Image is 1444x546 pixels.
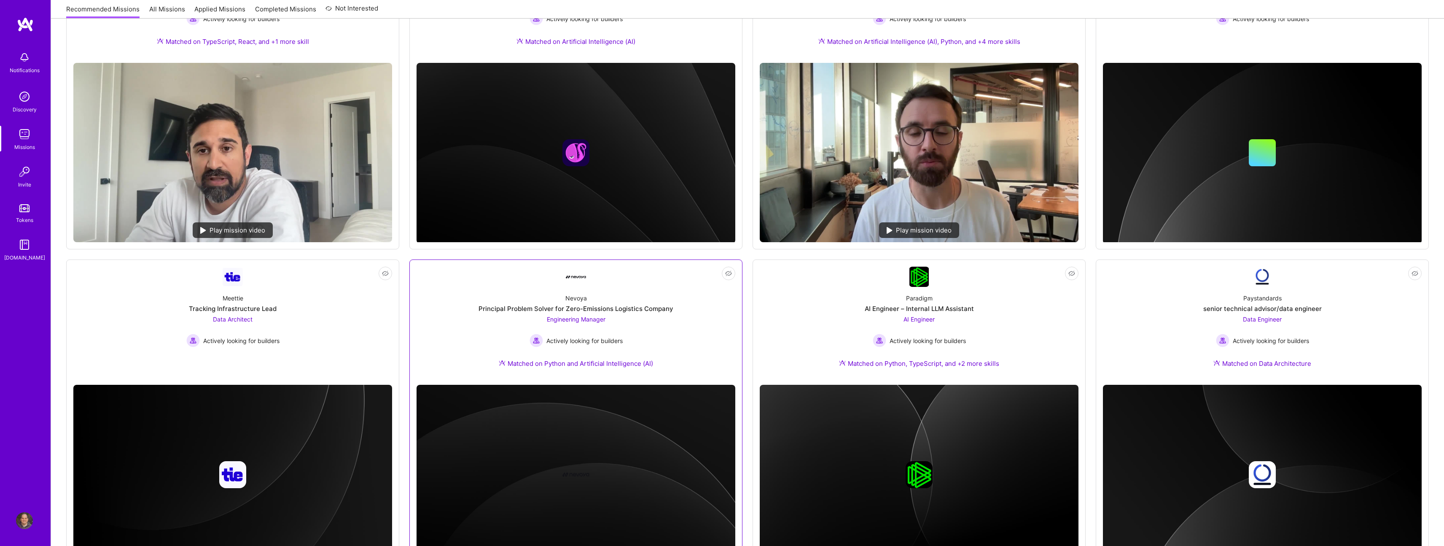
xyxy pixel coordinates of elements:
[725,270,732,277] i: icon EyeClosed
[1233,14,1309,23] span: Actively looking for builders
[223,268,243,286] img: Company Logo
[417,63,735,243] img: cover
[1103,63,1422,244] img: cover
[906,294,933,303] div: Paradigm
[16,126,33,143] img: teamwork
[906,461,933,488] img: Company logo
[873,12,886,25] img: Actively looking for builders
[1216,334,1229,347] img: Actively looking for builders
[10,66,40,75] div: Notifications
[818,38,825,44] img: Ateam Purple Icon
[547,316,605,323] span: Engineering Manager
[200,227,206,234] img: play
[890,336,966,345] span: Actively looking for builders
[189,304,277,313] div: Tracking Infrastructure Lead
[1252,267,1272,287] img: Company Logo
[904,316,935,323] span: AI Engineer
[203,336,280,345] span: Actively looking for builders
[818,37,1020,46] div: Matched on Artificial Intelligence (AI), Python, and +4 more skills
[16,512,33,529] img: User Avatar
[546,14,623,23] span: Actively looking for builders
[19,204,30,212] img: tokens
[1243,294,1282,303] div: Paystandards
[157,37,309,46] div: Matched on TypeScript, React, and +1 more skill
[565,294,587,303] div: Nevoya
[417,267,735,378] a: Company LogoNevoyaPrincipal Problem Solver for Zero-Emissions Logistics CompanyEngineering Manage...
[16,163,33,180] img: Invite
[149,5,185,19] a: All Missions
[839,359,999,368] div: Matched on Python, TypeScript, and +2 more skills
[530,334,543,347] img: Actively looking for builders
[1249,461,1276,488] img: Company logo
[17,17,34,32] img: logo
[890,14,966,23] span: Actively looking for builders
[1243,316,1282,323] span: Data Engineer
[499,359,653,368] div: Matched on Python and Artificial Intelligence (AI)
[1412,270,1418,277] i: icon EyeClosed
[213,316,253,323] span: Data Architect
[73,267,392,378] a: Company LogoMeettieTracking Infrastructure LeadData Architect Actively looking for buildersActive...
[566,276,586,279] img: Company Logo
[1068,270,1075,277] i: icon EyeClosed
[157,38,164,44] img: Ateam Purple Icon
[325,3,378,19] a: Not Interested
[562,461,589,488] img: Company logo
[223,294,243,303] div: Meettie
[1203,304,1322,313] div: senior technical advisor/data engineer
[516,37,635,46] div: Matched on Artificial Intelligence (AI)
[16,49,33,66] img: bell
[516,38,523,44] img: Ateam Purple Icon
[1216,12,1229,25] img: Actively looking for builders
[499,359,506,366] img: Ateam Purple Icon
[193,222,273,238] div: Play mission video
[16,216,33,224] div: Tokens
[13,105,37,114] div: Discovery
[4,253,45,262] div: [DOMAIN_NAME]
[909,267,929,287] img: Company Logo
[186,334,200,347] img: Actively looking for builders
[1233,336,1309,345] span: Actively looking for builders
[839,359,846,366] img: Ateam Purple Icon
[1103,267,1422,378] a: Company LogoPaystandardssenior technical advisor/data engineerData Engineer Actively looking for ...
[865,304,974,313] div: AI Engineer – Internal LLM Assistant
[479,304,673,313] div: Principal Problem Solver for Zero-Emissions Logistics Company
[546,336,623,345] span: Actively looking for builders
[14,143,35,151] div: Missions
[219,461,246,488] img: Company logo
[14,512,35,529] a: User Avatar
[760,63,1078,242] img: No Mission
[873,334,886,347] img: Actively looking for builders
[562,139,589,166] img: Company logo
[194,5,245,19] a: Applied Missions
[66,5,140,19] a: Recommended Missions
[16,236,33,253] img: guide book
[16,88,33,105] img: discovery
[530,12,543,25] img: Actively looking for builders
[255,5,316,19] a: Completed Missions
[887,227,893,234] img: play
[73,63,392,242] img: No Mission
[186,12,200,25] img: Actively looking for builders
[1213,359,1220,366] img: Ateam Purple Icon
[1213,359,1311,368] div: Matched on Data Architecture
[18,180,31,189] div: Invite
[382,270,389,277] i: icon EyeClosed
[879,222,959,238] div: Play mission video
[760,267,1078,378] a: Company LogoParadigmAI Engineer – Internal LLM AssistantAI Engineer Actively looking for builders...
[203,14,280,23] span: Actively looking for builders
